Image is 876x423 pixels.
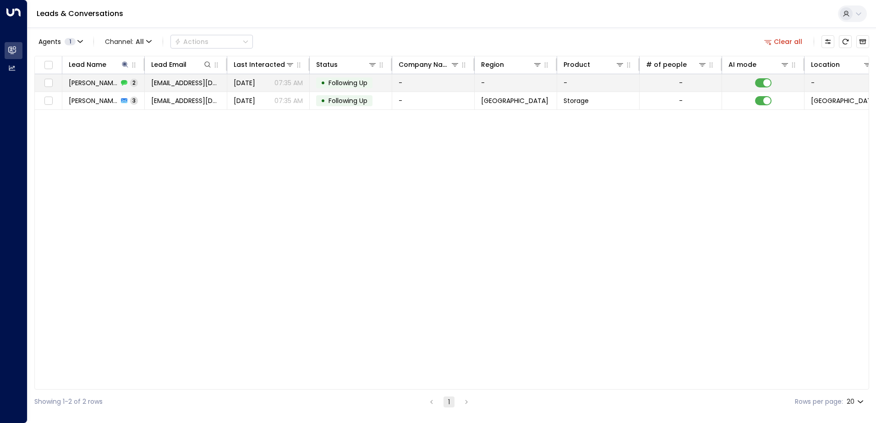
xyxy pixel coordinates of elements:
button: Channel:All [101,35,155,48]
div: Location [811,59,840,70]
div: AI mode [728,59,789,70]
div: 20 [847,395,865,408]
button: Actions [170,35,253,49]
span: Yesterday [234,78,255,87]
div: Last Interacted [234,59,295,70]
div: # of people [646,59,687,70]
span: Aug 18, 2025 [234,96,255,105]
div: Region [481,59,504,70]
span: 2 [130,79,138,87]
span: Storage [564,96,589,105]
span: jai_paul@outlook.com [151,96,220,105]
span: Jai Paul [69,78,118,87]
div: - [679,78,683,87]
span: Refresh [839,35,852,48]
span: Toggle select all [43,60,54,71]
div: Button group with a nested menu [170,35,253,49]
div: Status [316,59,338,70]
div: AI mode [728,59,756,70]
span: Following Up [328,96,367,105]
span: Agents [38,38,61,45]
div: Product [564,59,590,70]
span: Channel: [101,35,155,48]
p: 07:35 AM [274,96,303,105]
button: page 1 [443,396,454,407]
td: - [392,92,475,109]
div: • [321,75,325,91]
p: 07:35 AM [274,78,303,87]
span: Toggle select row [43,95,54,107]
button: Agents1 [34,35,86,48]
div: Showing 1-2 of 2 rows [34,397,103,407]
div: # of people [646,59,707,70]
div: Lead Email [151,59,212,70]
div: Actions [175,38,208,46]
button: Archived Leads [856,35,869,48]
div: Last Interacted [234,59,285,70]
span: 1 [65,38,76,45]
td: - [475,74,557,92]
label: Rows per page: [795,397,843,407]
span: All [136,38,144,45]
span: 3 [130,97,138,104]
div: - [679,96,683,105]
button: Clear all [761,35,806,48]
div: Company Name [399,59,460,70]
span: jai_paul@outlook.com [151,78,220,87]
div: Product [564,59,624,70]
td: - [557,74,640,92]
nav: pagination navigation [426,396,472,407]
div: • [321,93,325,108]
a: Leads & Conversations [37,8,123,19]
button: Customize [821,35,834,48]
div: Lead Name [69,59,106,70]
div: Status [316,59,377,70]
span: Jai Paul [69,96,118,105]
div: Lead Email [151,59,186,70]
td: - [392,74,475,92]
span: Following Up [328,78,367,87]
span: London [481,96,548,105]
div: Company Name [399,59,450,70]
div: Location [811,59,872,70]
span: Toggle select row [43,77,54,89]
div: Lead Name [69,59,130,70]
div: Region [481,59,542,70]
